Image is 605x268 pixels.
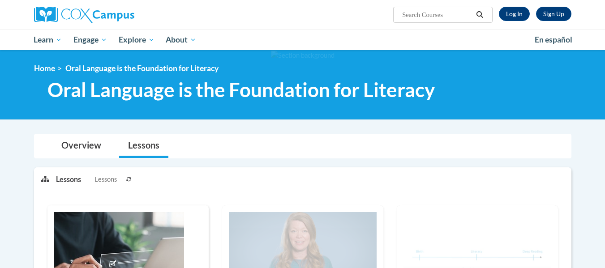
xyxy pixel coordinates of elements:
[94,174,117,184] span: Lessons
[68,30,113,50] a: Engage
[113,30,160,50] a: Explore
[34,7,134,23] img: Cox Campus
[271,51,335,60] img: Section background
[28,30,68,50] a: Learn
[160,30,202,50] a: About
[119,34,154,45] span: Explore
[65,64,219,73] span: Oral Language is the Foundation for Literacy
[52,134,110,158] a: Overview
[473,9,486,20] button: Search
[166,34,196,45] span: About
[73,34,107,45] span: Engage
[34,64,55,73] a: Home
[34,34,62,45] span: Learn
[56,174,81,184] p: Lessons
[47,78,435,102] span: Oral Language is the Foundation for Literacy
[535,35,572,44] span: En español
[499,7,530,21] a: Log In
[529,30,578,49] a: En español
[401,9,473,20] input: Search Courses
[536,7,571,21] a: Register
[119,134,168,158] a: Lessons
[21,30,585,50] div: Main menu
[34,7,204,23] a: Cox Campus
